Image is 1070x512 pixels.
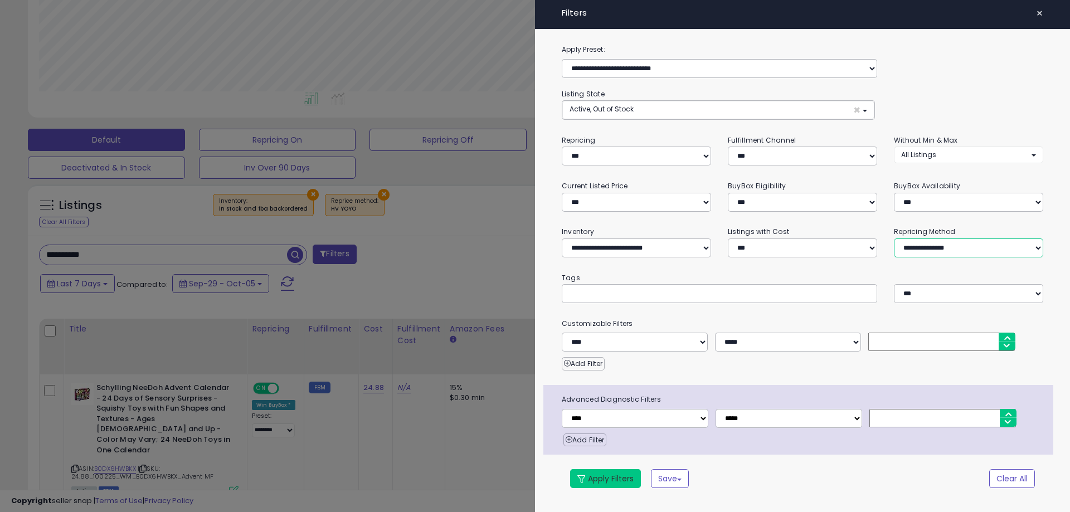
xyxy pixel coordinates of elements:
button: All Listings [894,147,1043,163]
button: Add Filter [562,357,605,370]
span: × [853,104,860,116]
small: Inventory [562,227,594,236]
button: Apply Filters [570,469,641,488]
small: BuyBox Eligibility [728,181,786,191]
span: Active, Out of Stock [570,104,634,114]
span: Advanced Diagnostic Filters [553,393,1053,406]
small: Customizable Filters [553,318,1052,330]
button: Save [651,469,689,488]
small: Listings with Cost [728,227,789,236]
small: Listing State [562,89,605,99]
small: Tags [553,272,1052,284]
small: Fulfillment Channel [728,135,796,145]
button: Clear All [989,469,1035,488]
small: Without Min & Max [894,135,958,145]
span: × [1036,6,1043,21]
label: Apply Preset: [553,43,1052,56]
small: BuyBox Availability [894,181,960,191]
button: × [1032,6,1048,21]
small: Current Listed Price [562,181,628,191]
small: Repricing Method [894,227,956,236]
button: Active, Out of Stock × [562,101,874,119]
button: Add Filter [563,433,606,447]
h4: Filters [562,8,1043,18]
span: All Listings [901,150,936,159]
small: Repricing [562,135,595,145]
